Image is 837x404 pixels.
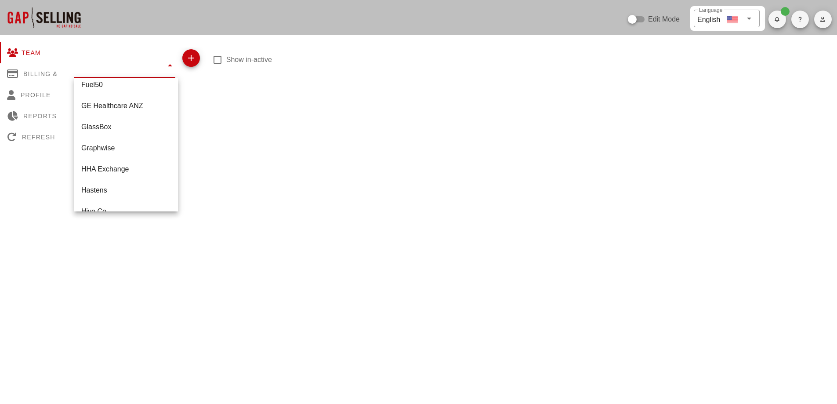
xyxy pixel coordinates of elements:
img: tab_domain_overview_orange.svg [24,55,31,62]
div: GE Healthcare ANZ [81,102,171,110]
div: v 4.0.25 [25,14,43,21]
div: HHA Exchange [81,165,171,173]
label: Edit Mode [648,15,680,24]
img: logo_orange.svg [14,14,21,21]
label: Language [699,7,722,14]
div: GlassBox [81,123,171,131]
span: Badge [781,7,790,16]
div: Hive Co [81,207,171,215]
img: website_grey.svg [14,23,21,30]
div: LanguageEnglish [694,10,760,27]
div: Keywords by Traffic [97,56,148,62]
div: Hastens [81,186,171,194]
label: Show in-active [226,55,272,64]
img: tab_keywords_by_traffic_grey.svg [87,55,94,62]
div: Domain: [DOMAIN_NAME] [23,23,97,30]
div: Fuel50 [81,80,171,89]
div: Domain Overview [33,56,79,62]
div: Graphwise [81,144,171,152]
div: English [697,12,720,25]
